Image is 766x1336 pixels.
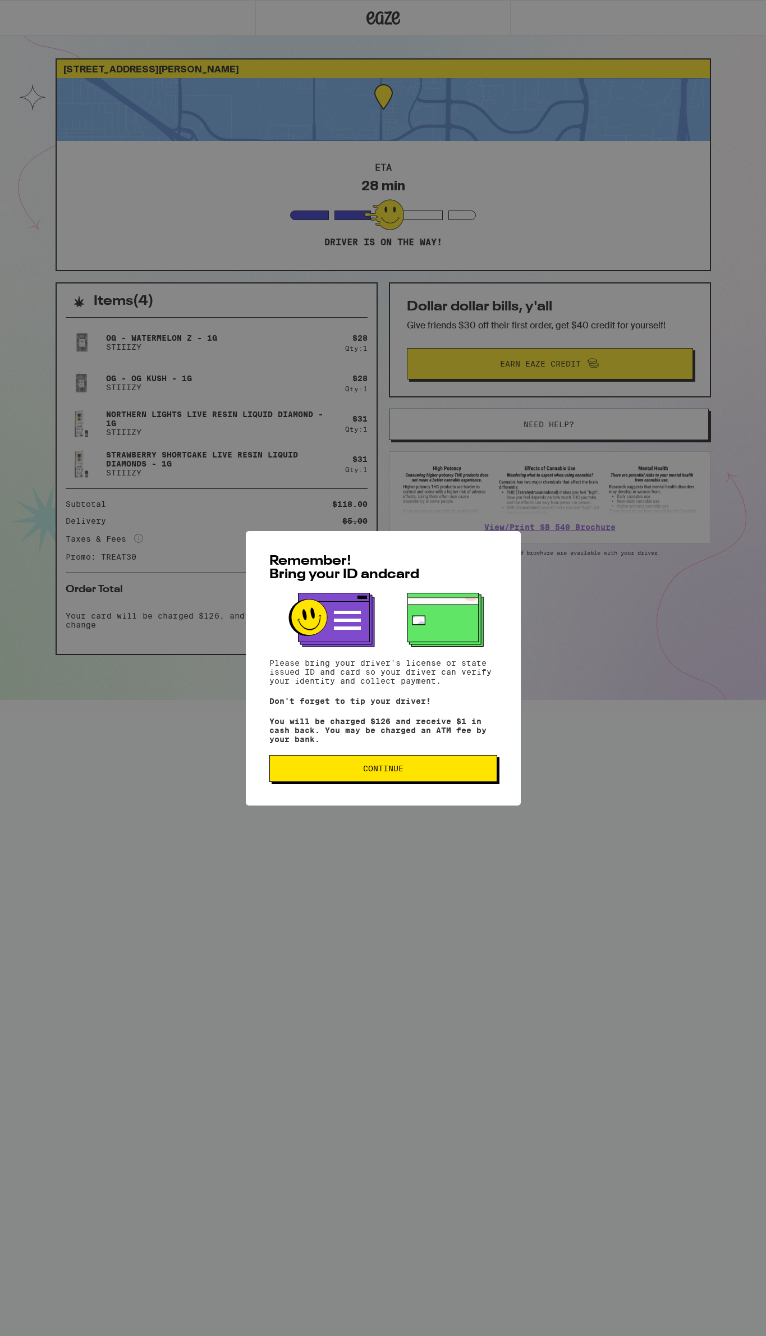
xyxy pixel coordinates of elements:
[269,697,497,706] p: Don't forget to tip your driver!
[269,555,419,582] span: Remember! Bring your ID and card
[363,765,403,772] span: Continue
[269,755,497,782] button: Continue
[269,717,497,744] p: You will be charged $126 and receive $1 in cash back. You may be charged an ATM fee by your bank.
[269,658,497,685] p: Please bring your driver's license or state issued ID and card so your driver can verify your ide...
